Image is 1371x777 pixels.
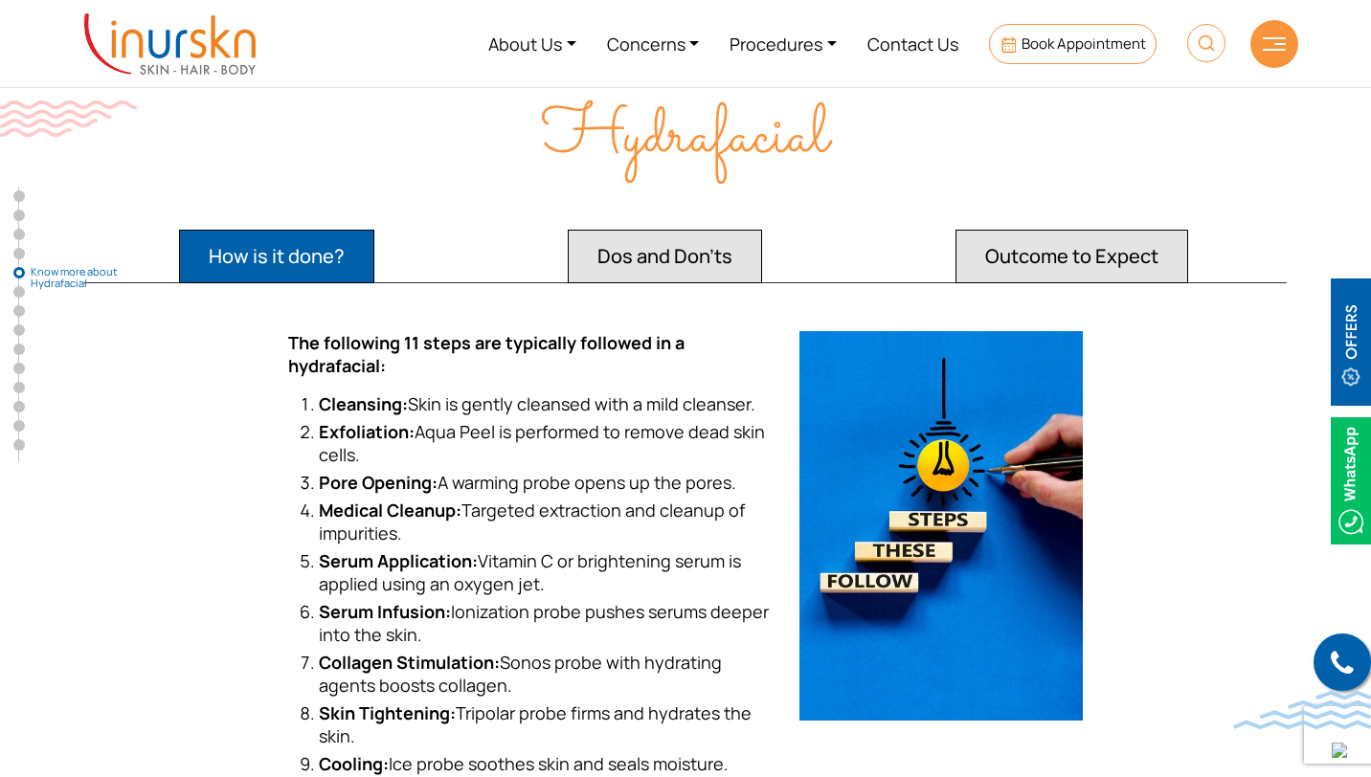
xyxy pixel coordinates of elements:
[319,499,775,544] li: Targeted extraction and cleanup of impurities.
[319,600,775,646] li: Ionization probe pushes serums deeper into the skin.
[542,87,829,188] span: Hydrafacial
[319,701,775,747] li: Tripolar probe firms and hydrates the skin.
[852,8,974,79] a: Contact Us
[319,752,775,775] li: Ice probe soothes skin and seals moisture.
[955,230,1188,283] button: Outcome to Expect
[473,8,592,79] a: About Us
[179,230,374,283] button: How is it done?
[319,420,775,466] li: Aqua Peel is performed to remove dead skin cells.
[13,267,25,278] a: Know more about Hydrafacial
[1187,24,1225,62] img: HeaderSearch
[319,651,775,697] li: Sonos probe with hydrating agents boosts collagen.
[319,549,478,572] strong: Serum Application:
[84,13,256,75] img: inurskn-logo
[1331,278,1371,406] img: offerBt
[319,471,775,494] li: A warming probe opens up the pores.
[31,266,126,289] span: Know more about Hydrafacial
[319,752,389,775] strong: Cooling:
[319,392,775,415] li: Skin is gently cleansed with a mild cleanser.
[592,8,715,79] a: Concerns
[319,549,775,595] li: Vitamin C or brightening serum is applied using an oxygen jet.
[1331,469,1371,490] a: Whatsappicon
[319,701,456,724] strong: Skin Tightening:
[989,24,1157,64] a: Book Appointment
[319,420,415,443] strong: Exfoliation:
[1022,33,1146,54] span: Book Appointment
[1233,691,1371,729] img: bluewave
[568,230,762,283] button: Dos and Don'ts
[714,8,852,79] a: Procedures
[1332,743,1347,758] img: up-blue-arrow.svg
[319,471,438,494] strong: Pore Opening:
[1331,417,1371,544] img: Whatsappicon
[319,600,451,623] strong: Serum Infusion:
[319,392,408,415] strong: Cleansing:
[288,331,685,377] strong: The following 11 steps are typically followed in a hydrafacial:
[1263,37,1286,51] img: hamLine.svg
[319,499,461,522] strong: Medical Cleanup:
[319,651,500,674] strong: Collagen Stimulation:
[73,13,1298,177] div: Know more about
